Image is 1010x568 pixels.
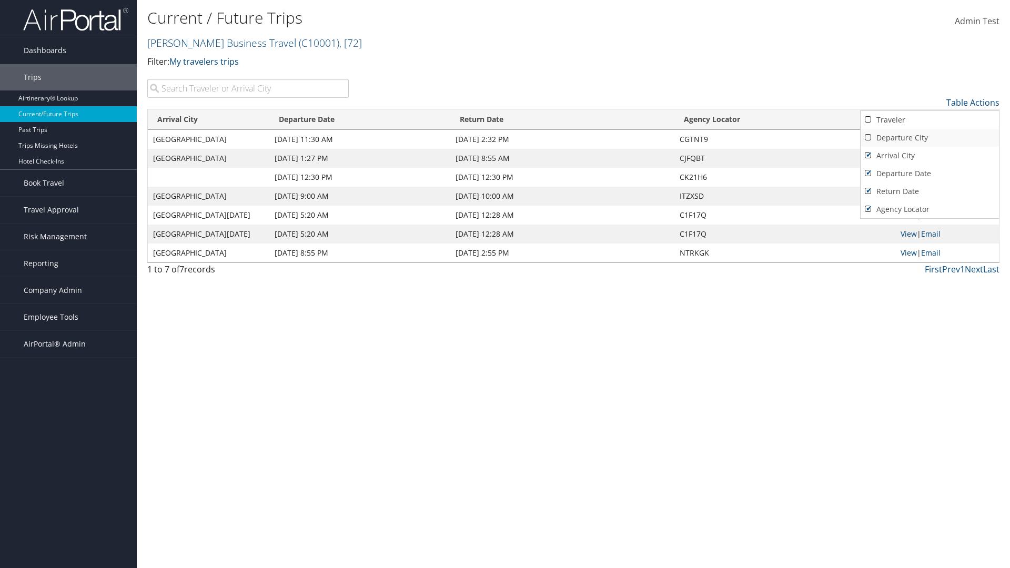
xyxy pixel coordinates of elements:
[24,37,66,64] span: Dashboards
[24,197,79,223] span: Travel Approval
[861,111,999,129] a: Traveler
[24,64,42,90] span: Trips
[23,7,128,32] img: airportal-logo.png
[861,129,999,147] a: Departure City
[24,250,58,277] span: Reporting
[24,304,78,330] span: Employee Tools
[861,182,999,200] a: Return Date
[24,224,87,250] span: Risk Management
[861,147,999,165] a: Arrival City
[861,200,999,218] a: Agency Locator
[24,170,64,196] span: Book Travel
[24,277,82,303] span: Company Admin
[24,331,86,357] span: AirPortal® Admin
[861,165,999,182] a: Departure Date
